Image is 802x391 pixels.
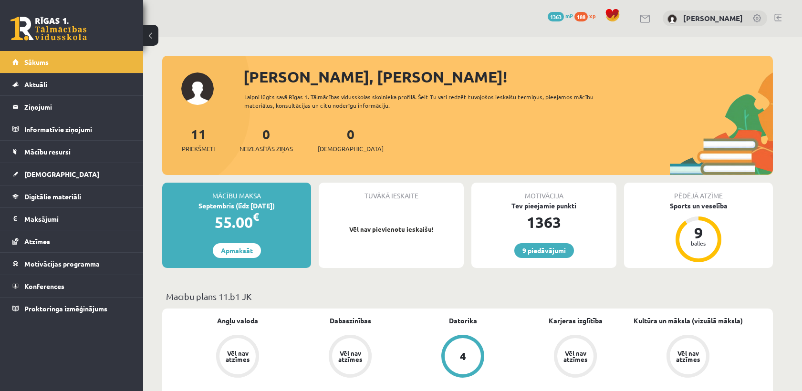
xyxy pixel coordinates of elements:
a: Maksājumi [12,208,131,230]
a: Kultūra un māksla (vizuālā māksla) [634,316,743,326]
p: Mācību plāns 11.b1 JK [166,290,769,303]
a: Motivācijas programma [12,253,131,275]
a: 0Neizlasītās ziņas [240,125,293,154]
div: [PERSON_NAME], [PERSON_NAME]! [243,65,773,88]
a: Datorika [449,316,477,326]
legend: Maksājumi [24,208,131,230]
a: Mācību resursi [12,141,131,163]
div: Vēl nav atzīmes [224,350,251,362]
legend: Ziņojumi [24,96,131,118]
a: Vēl nav atzīmes [294,335,406,380]
span: Konferences [24,282,64,290]
a: 4 [406,335,519,380]
a: Proktoringa izmēģinājums [12,298,131,319]
a: Angļu valoda [217,316,258,326]
span: Mācību resursi [24,147,71,156]
a: Atzīmes [12,230,131,252]
div: Laipni lūgts savā Rīgas 1. Tālmācības vidusskolas skolnieka profilā. Šeit Tu vari redzēt tuvojošo... [244,93,611,110]
a: 1363 mP [548,12,573,20]
div: Vēl nav atzīmes [337,350,364,362]
a: [PERSON_NAME] [683,13,743,23]
a: Karjeras izglītība [549,316,603,326]
a: Sports un veselība 9 balles [624,201,773,264]
span: € [253,210,259,224]
a: [DEMOGRAPHIC_DATA] [12,163,131,185]
div: Tuvākā ieskaite [319,183,464,201]
div: Pēdējā atzīme [624,183,773,201]
a: Informatīvie ziņojumi [12,118,131,140]
a: 188 xp [574,12,600,20]
a: Dabaszinības [330,316,371,326]
p: Vēl nav pievienotu ieskaišu! [323,225,459,234]
a: Ziņojumi [12,96,131,118]
span: mP [565,12,573,20]
div: Mācību maksa [162,183,311,201]
a: 9 piedāvājumi [514,243,574,258]
span: Digitālie materiāli [24,192,81,201]
span: 188 [574,12,588,21]
a: Aktuāli [12,73,131,95]
span: xp [589,12,595,20]
a: Vēl nav atzīmes [632,335,744,380]
span: Sākums [24,58,49,66]
a: Vēl nav atzīmes [181,335,294,380]
a: Rīgas 1. Tālmācības vidusskola [10,17,87,41]
span: 1363 [548,12,564,21]
div: Motivācija [471,183,616,201]
div: 9 [684,225,713,240]
div: Vēl nav atzīmes [562,350,589,362]
div: 1363 [471,211,616,234]
div: Septembris (līdz [DATE]) [162,201,311,211]
span: Priekšmeti [182,144,215,154]
span: Motivācijas programma [24,259,100,268]
legend: Informatīvie ziņojumi [24,118,131,140]
span: Neizlasītās ziņas [240,144,293,154]
div: 4 [460,351,466,361]
img: Viktorija Ivanova [667,14,677,24]
div: Sports un veselība [624,201,773,211]
a: Apmaksāt [213,243,261,258]
div: Vēl nav atzīmes [675,350,701,362]
a: Konferences [12,275,131,297]
span: [DEMOGRAPHIC_DATA] [24,170,99,178]
a: Digitālie materiāli [12,185,131,207]
span: Atzīmes [24,237,50,246]
a: 0[DEMOGRAPHIC_DATA] [318,125,384,154]
div: 55.00 [162,211,311,234]
a: Vēl nav atzīmes [519,335,632,380]
span: Proktoringa izmēģinājums [24,304,107,313]
span: [DEMOGRAPHIC_DATA] [318,144,384,154]
span: Aktuāli [24,80,47,89]
div: balles [684,240,713,246]
a: Sākums [12,51,131,73]
a: 11Priekšmeti [182,125,215,154]
div: Tev pieejamie punkti [471,201,616,211]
